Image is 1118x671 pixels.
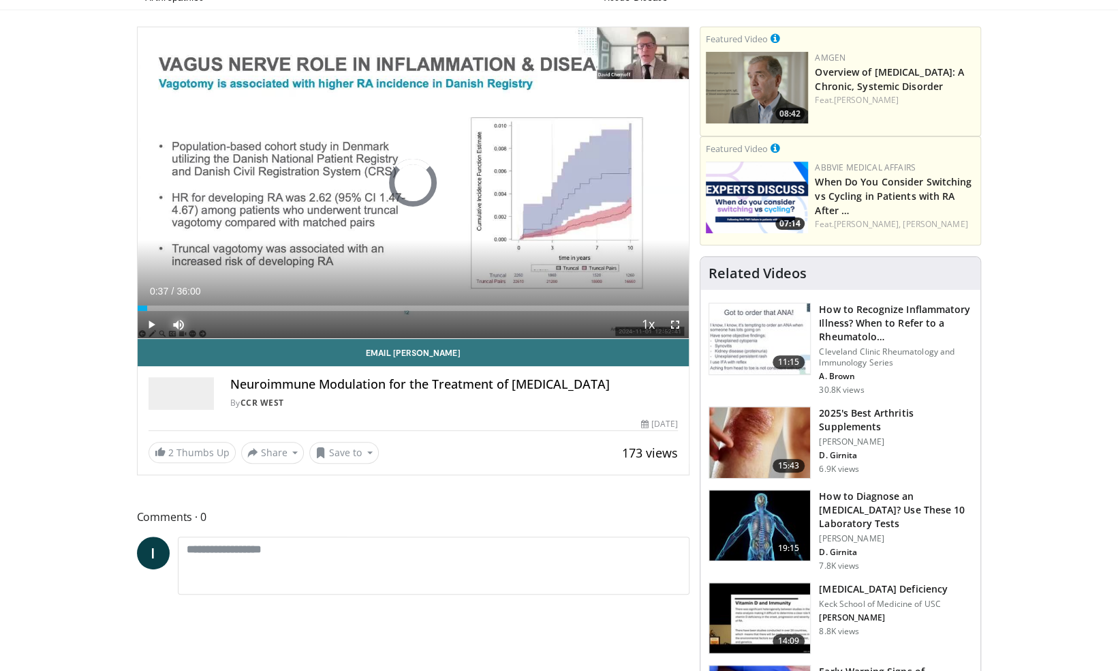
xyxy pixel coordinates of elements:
[709,583,810,654] img: fca3ca78-03ee-44d9-aee4-02e6f15d297e.150x105_q85_crop-smart_upscale.jpg
[819,599,948,610] p: Keck School of Medicine of USC
[819,561,859,571] p: 7.8K views
[706,33,768,45] small: Featured Video
[150,286,168,297] span: 0:37
[819,533,972,544] p: [PERSON_NAME]
[819,346,972,368] p: Cleveland Clinic Rheumatology and Immunology Series
[815,52,845,63] a: Amgen
[168,446,174,459] span: 2
[634,311,662,338] button: Playback Rate
[709,265,807,282] h4: Related Videos
[172,286,174,297] span: /
[819,464,859,475] p: 6.9K views
[709,406,972,479] a: 15:43 2025's Best Arthritis Supplements [PERSON_NAME] D. Girnita 6.9K views
[230,377,679,392] h4: Neuroimmune Modulation for the Treatment of [MEDICAL_DATA]
[709,303,810,374] img: 5cecf4a9-46a2-4e70-91ad-1322486e7ee4.150x105_q85_crop-smart_upscale.jpg
[138,27,689,339] video-js: Video Player
[773,459,805,473] span: 15:43
[706,162,808,233] a: 07:14
[815,94,975,106] div: Feat.
[138,339,689,366] a: Email [PERSON_NAME]
[662,311,689,338] button: Fullscreen
[709,582,972,655] a: 14:09 [MEDICAL_DATA] Deficiency Keck School of Medicine of USC [PERSON_NAME] 8.8K views
[819,450,972,461] p: D. Girnita
[819,582,948,596] h3: [MEDICAL_DATA] Deficiency
[137,508,690,526] span: Comments 0
[834,218,901,230] a: [PERSON_NAME],
[149,377,214,410] img: CCR West
[709,303,972,396] a: 11:15 How to Recognize Inflammatory Illness? When to Refer to a Rheumatolo… Cleveland Clinic Rheu...
[773,355,805,369] span: 11:15
[819,385,864,396] p: 30.8K views
[241,442,305,464] button: Share
[819,547,972,558] p: D. Girnita
[706,162,808,233] img: 5519c3fa-eacf-45bd-bb44-10a6acfac8a5.png.150x105_q85_crop-smart_upscale.png
[706,52,808,123] a: 08:42
[165,311,192,338] button: Mute
[819,371,972,382] p: A. Brown
[706,143,768,155] small: Featured Video
[819,490,972,531] h3: How to Diagnose an [MEDICAL_DATA]? Use These 10 Laboratory Tests
[709,490,810,561] img: 94354a42-e356-4408-ae03-74466ea68b7a.150x105_q85_crop-smart_upscale.jpg
[819,406,972,434] h3: 2025's Best Arthritis Supplements
[706,52,808,123] img: 40cb7efb-a405-4d0b-b01f-0267f6ac2b93.png.150x105_q85_crop-smart_upscale.png
[709,407,810,478] img: 281e1a3d-dfe2-4a67-894e-a40ffc0c4a99.150x105_q85_crop-smart_upscale.jpg
[641,418,678,430] div: [DATE]
[815,65,964,93] a: Overview of [MEDICAL_DATA]: A Chronic, Systemic Disorder
[138,311,165,338] button: Play
[176,286,200,297] span: 36:00
[819,436,972,447] p: [PERSON_NAME]
[819,626,859,637] p: 8.8K views
[819,303,972,344] h3: How to Recognize Inflammatory Illness? When to Refer to a Rheumatolo…
[815,162,916,173] a: AbbVie Medical Affairs
[240,397,284,408] a: CCR West
[775,108,805,120] span: 08:42
[309,442,379,464] button: Save to
[815,218,975,230] div: Feat.
[709,490,972,571] a: 19:15 How to Diagnose an [MEDICAL_DATA]? Use These 10 Laboratory Tests [PERSON_NAME] D. Girnita 7...
[819,612,948,623] p: [PERSON_NAME]
[138,305,689,311] div: Progress Bar
[903,218,967,230] a: [PERSON_NAME]
[773,541,805,555] span: 19:15
[149,442,236,463] a: 2 Thumbs Up
[137,537,170,569] a: I
[834,94,899,106] a: [PERSON_NAME]
[622,445,678,461] span: 173 views
[775,218,805,230] span: 07:14
[773,634,805,648] span: 14:09
[815,175,972,217] a: When Do You Consider Switching vs Cycling in Patients with RA After …
[230,397,679,409] div: By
